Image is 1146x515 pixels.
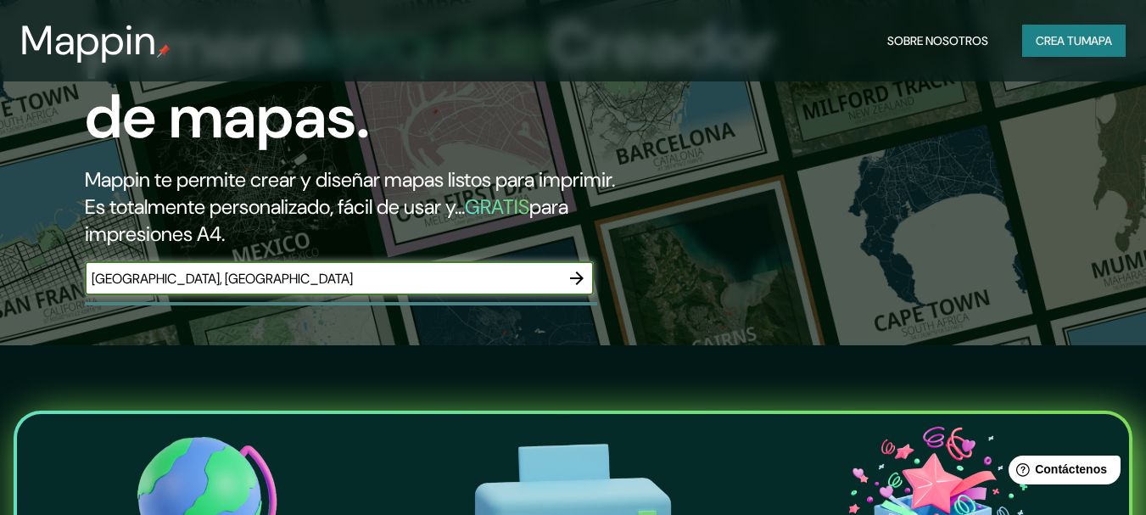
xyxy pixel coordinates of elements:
font: Mappin [20,14,157,67]
font: Es totalmente personalizado, fácil de usar y... [85,193,465,220]
font: para impresiones A4. [85,193,568,247]
font: Sobre nosotros [887,33,988,48]
img: pin de mapeo [157,44,171,58]
font: GRATIS [465,193,529,220]
font: Crea tu [1036,33,1082,48]
input: Elige tu lugar favorito [85,269,560,288]
font: Mappin te permite crear y diseñar mapas listos para imprimir. [85,166,615,193]
font: mapa [1082,33,1112,48]
iframe: Lanzador de widgets de ayuda [995,449,1127,496]
button: Sobre nosotros [880,25,995,57]
button: Crea tumapa [1022,25,1126,57]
